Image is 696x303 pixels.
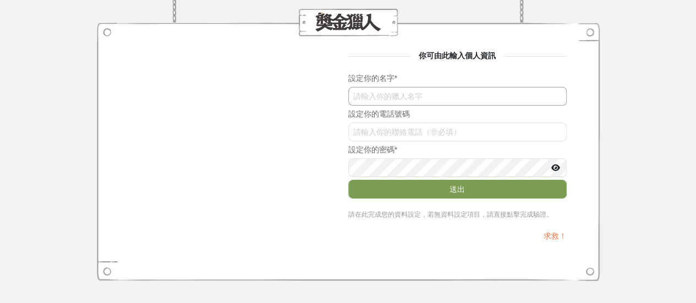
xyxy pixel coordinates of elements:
[348,87,567,106] input: 請輸入你的獵人名字
[348,123,567,141] input: 請輸入你的聯絡電話（非必填）
[348,211,553,218] span: 請在此完成您的資料設定，若無資料設定項目，請直接點擊完成驗證。
[410,51,504,60] span: 你可由此輸入個人資訊
[348,144,567,156] div: 設定你的密碼 *
[348,180,567,199] button: 送出
[348,73,567,84] div: 設定你的名字 *
[348,108,567,120] div: 設定你的電話號碼
[543,232,566,240] a: 求救！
